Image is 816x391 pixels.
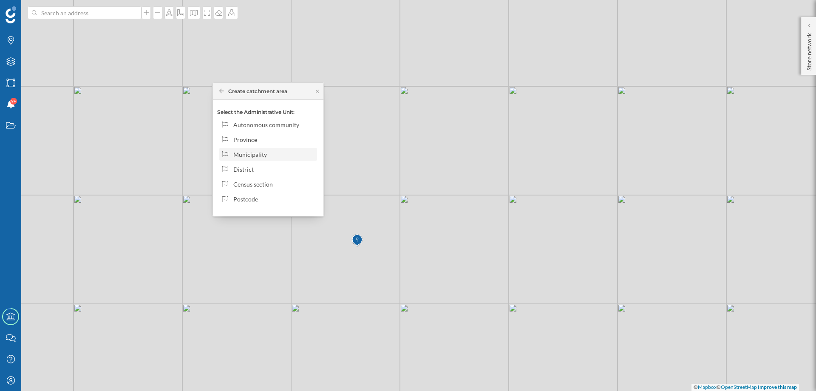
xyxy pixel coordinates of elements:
[217,108,319,116] p: Select the Administrative Unit:
[721,384,757,390] a: OpenStreetMap
[233,180,314,189] div: Census section
[233,120,314,129] div: Autonomous community
[233,150,314,159] div: Municipality
[691,384,799,391] div: © ©
[219,88,287,95] div: Create catchment area
[758,384,797,390] a: Improve this map
[18,6,48,14] span: Soporte
[352,232,363,249] img: Marker
[11,97,16,105] span: 9+
[233,165,314,174] div: District
[805,30,813,71] p: Store network
[233,195,314,204] div: Postcode
[6,6,16,23] img: Geoblink Logo
[233,135,314,144] div: Province
[698,384,717,390] a: Mapbox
